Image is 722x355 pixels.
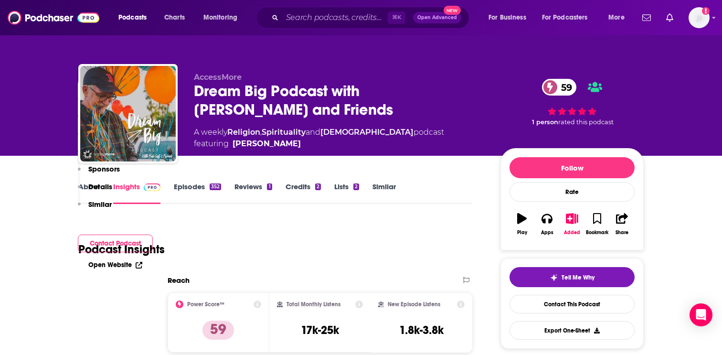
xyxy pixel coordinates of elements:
[689,7,710,28] img: User Profile
[584,207,609,241] button: Bookmark
[158,10,191,25] a: Charts
[541,230,553,236] div: Apps
[482,10,538,25] button: open menu
[388,301,440,308] h2: New Episode Listens
[608,11,625,24] span: More
[88,182,112,191] p: Details
[510,157,635,178] button: Follow
[287,301,340,308] h2: Total Monthly Listens
[234,182,272,204] a: Reviews1
[702,7,710,15] svg: Email not verified
[638,10,655,26] a: Show notifications dropdown
[174,182,221,204] a: Episodes352
[602,10,637,25] button: open menu
[532,118,558,126] span: 1 person
[413,12,461,23] button: Open AdvancedNew
[564,230,580,236] div: Added
[88,200,112,209] p: Similar
[552,79,577,96] span: 59
[560,207,584,241] button: Added
[8,9,99,27] img: Podchaser - Follow, Share and Rate Podcasts
[488,11,526,24] span: For Business
[353,183,359,190] div: 2
[197,10,250,25] button: open menu
[112,10,159,25] button: open menu
[372,182,396,204] a: Similar
[301,323,339,337] h3: 17k-25k
[689,7,710,28] button: Show profile menu
[500,73,644,132] div: 59 1 personrated this podcast
[550,274,558,281] img: tell me why sparkle
[320,128,414,137] a: [DEMOGRAPHIC_DATA]
[586,230,608,236] div: Bookmark
[187,301,224,308] h2: Power Score™
[510,182,635,202] div: Rate
[267,183,272,190] div: 1
[194,127,444,150] div: A weekly podcast
[417,15,457,20] span: Open Advanced
[262,128,306,137] a: Spirituality
[610,207,635,241] button: Share
[233,138,301,150] a: Bob Goff
[260,128,262,137] span: ,
[510,267,635,287] button: tell me why sparkleTell Me Why
[203,11,237,24] span: Monitoring
[542,79,577,96] a: 59
[662,10,677,26] a: Show notifications dropdown
[168,276,190,285] h2: Reach
[444,6,461,15] span: New
[78,200,112,217] button: Similar
[78,182,112,200] button: Details
[164,11,185,24] span: Charts
[510,207,534,241] button: Play
[510,321,635,340] button: Export One-Sheet
[536,10,602,25] button: open menu
[616,230,628,236] div: Share
[534,207,559,241] button: Apps
[689,7,710,28] span: Logged in as EllaRoseMurphy
[194,138,444,150] span: featuring
[210,183,221,190] div: 352
[517,230,527,236] div: Play
[562,274,595,281] span: Tell Me Why
[202,321,234,340] p: 59
[334,182,359,204] a: Lists2
[118,11,147,24] span: Podcasts
[388,11,405,24] span: ⌘ K
[265,7,478,29] div: Search podcasts, credits, & more...
[315,183,321,190] div: 2
[227,128,260,137] a: Religion
[542,11,588,24] span: For Podcasters
[194,73,242,82] span: AccessMore
[558,118,614,126] span: rated this podcast
[78,235,153,252] button: Contact Podcast
[80,66,176,161] img: Dream Big Podcast with Bob Goff and Friends
[510,295,635,313] a: Contact This Podcast
[286,182,321,204] a: Credits2
[88,261,142,269] a: Open Website
[690,303,712,326] div: Open Intercom Messenger
[282,10,388,25] input: Search podcasts, credits, & more...
[306,128,320,137] span: and
[399,323,444,337] h3: 1.8k-3.8k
